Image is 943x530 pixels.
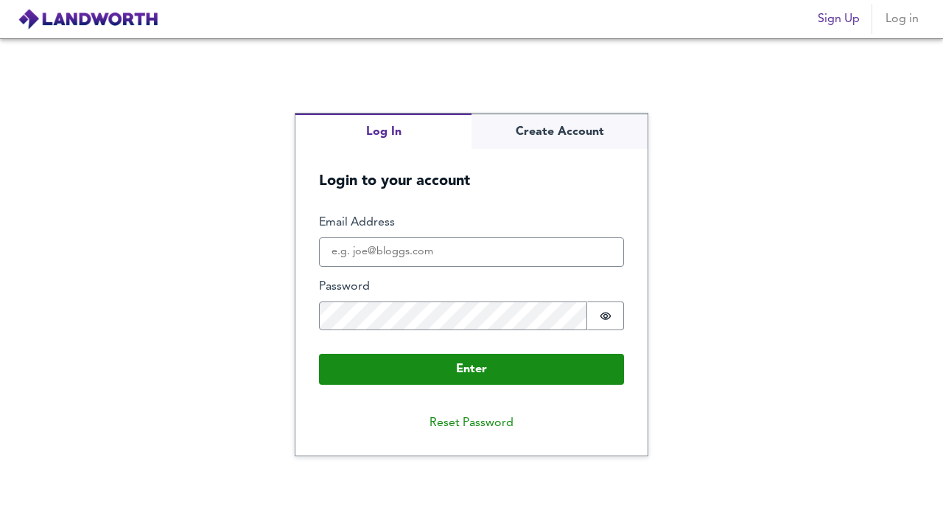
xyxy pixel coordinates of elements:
[812,4,866,34] button: Sign Up
[884,9,919,29] span: Log in
[418,408,525,438] button: Reset Password
[295,149,648,191] h5: Login to your account
[18,8,158,30] img: logo
[319,279,624,296] label: Password
[295,114,471,150] button: Log In
[319,237,624,267] input: e.g. joe@bloggs.com
[319,354,624,385] button: Enter
[878,4,925,34] button: Log in
[471,114,648,150] button: Create Account
[818,9,860,29] span: Sign Up
[319,215,624,231] label: Email Address
[587,301,624,331] button: Show password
